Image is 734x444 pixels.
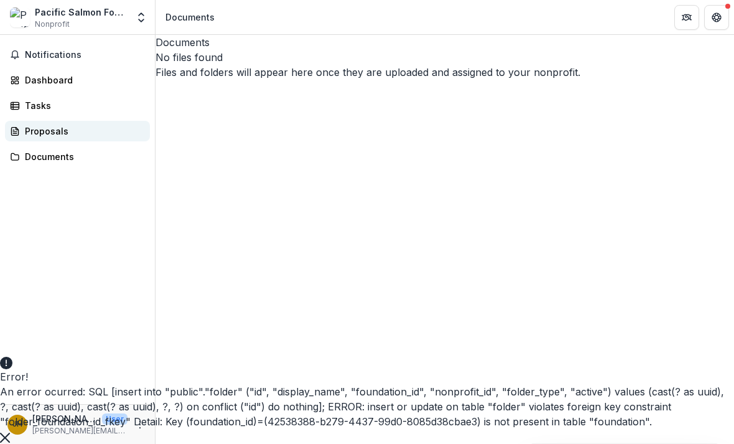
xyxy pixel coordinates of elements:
a: Documents [5,146,150,167]
div: Pacific Salmon Foundation [35,6,128,19]
button: More [132,417,147,432]
span: Notifications [25,50,145,60]
nav: breadcrumb [160,8,220,26]
p: [PERSON_NAME][EMAIL_ADDRESS][DOMAIN_NAME] [32,425,128,437]
div: Jason Hwang [12,420,22,428]
p: Files and folders will appear here once they are uploaded and assigned to your nonprofit. [156,65,734,80]
button: Open entity switcher [132,5,150,30]
div: Proposals [25,125,140,138]
p: User [102,413,128,425]
img: Pacific Salmon Foundation [10,7,30,27]
a: Dashboard [5,70,150,90]
div: Dashboard [25,73,140,87]
p: No files found [156,50,734,65]
div: Tasks [25,99,140,112]
button: Partners [674,5,699,30]
div: Documents [25,150,140,163]
a: Proposals [5,121,150,141]
h3: Documents [156,35,734,50]
span: Nonprofit [35,19,70,30]
button: Get Help [704,5,729,30]
button: Notifications [5,45,150,65]
p: [PERSON_NAME] [32,412,97,425]
div: Documents [165,11,215,24]
a: Tasks [5,95,150,116]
